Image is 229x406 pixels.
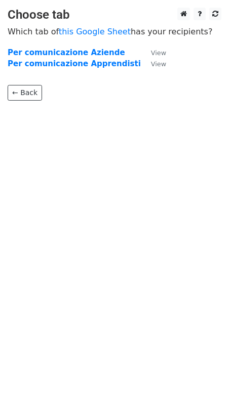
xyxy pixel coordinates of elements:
[151,49,166,57] small: View
[8,8,221,22] h3: Choose tab
[8,59,141,68] a: Per comunicazione Apprendisti
[141,59,166,68] a: View
[8,48,125,57] a: Per comunicazione Aziende
[151,60,166,68] small: View
[8,85,42,101] a: ← Back
[141,48,166,57] a: View
[8,26,221,37] p: Which tab of has your recipients?
[59,27,131,36] a: this Google Sheet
